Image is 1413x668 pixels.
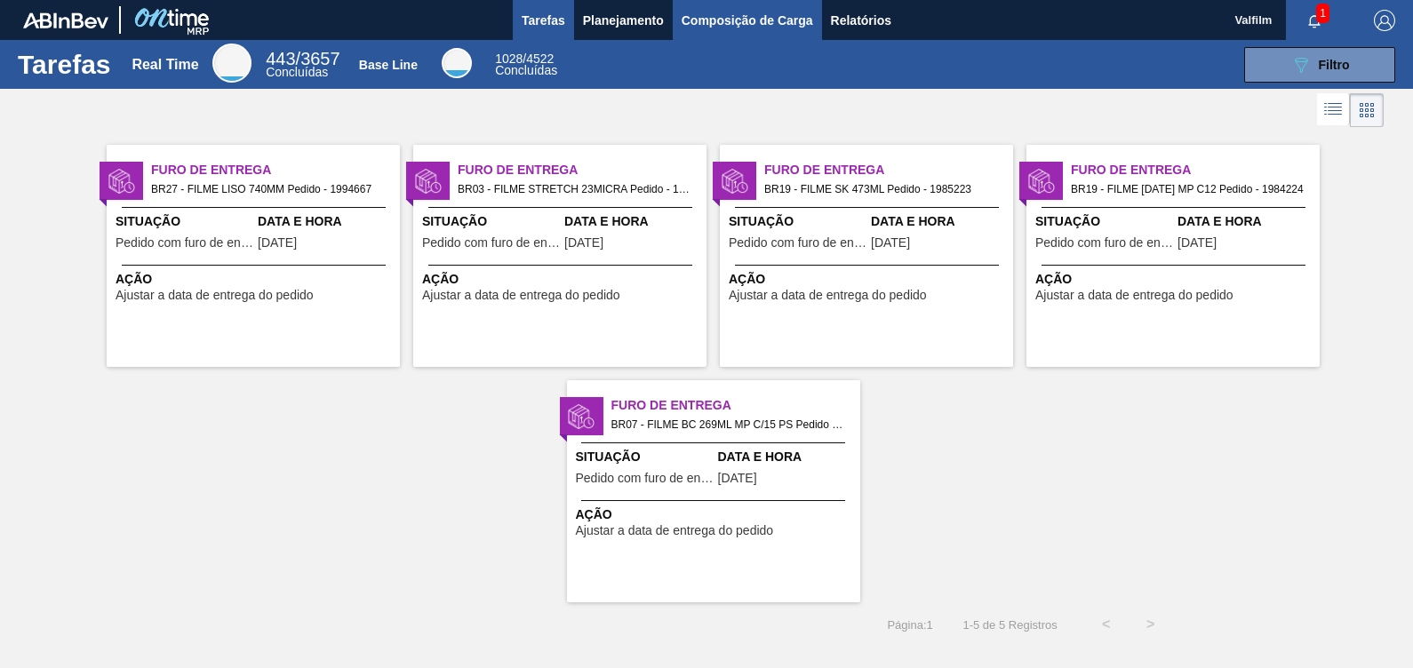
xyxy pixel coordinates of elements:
[266,49,339,68] span: / 3657
[495,52,523,66] span: 1028
[415,168,442,195] img: status
[1350,93,1384,127] div: Visão em Cards
[1317,93,1350,127] div: Visão em Lista
[568,403,595,430] img: status
[458,179,692,199] span: BR03 - FILME STRETCH 23MICRA Pedido - 1997784
[422,289,620,302] span: Ajustar a data de entrega do pedido
[1319,58,1350,72] span: Filtro
[1316,4,1329,23] span: 1
[108,168,135,195] img: status
[583,10,664,31] span: Planejamento
[495,63,557,77] span: Concluídas
[495,52,554,66] span: / 4522
[729,236,866,250] span: Pedido com furo de entrega
[576,524,774,537] span: Ajustar a data de entrega do pedido
[422,270,702,289] span: Ação
[258,236,297,250] span: 03/09/2025,
[116,289,314,302] span: Ajustar a data de entrega do pedido
[359,58,418,72] div: Base Line
[564,212,702,231] span: Data e Hora
[212,44,251,83] div: Real Time
[1035,236,1173,250] span: Pedido com furo de entrega
[1084,602,1129,647] button: <
[266,65,328,79] span: Concluídas
[442,48,472,78] div: Base Line
[151,161,400,179] span: Furo de Entrega
[887,618,932,632] span: Página : 1
[722,168,748,195] img: status
[1028,168,1055,195] img: status
[1374,10,1395,31] img: Logout
[831,10,891,31] span: Relatórios
[1071,179,1305,199] span: BR19 - FILME BC 473 MP C12 Pedido - 1984224
[871,212,1009,231] span: Data e Hora
[611,415,846,434] span: BR07 - FILME BC 269ML MP C/15 PS Pedido - 1996151
[1129,602,1173,647] button: >
[266,52,339,78] div: Real Time
[1244,47,1395,83] button: Filtro
[1035,289,1233,302] span: Ajustar a data de entrega do pedido
[611,396,860,415] span: Furo de Entrega
[576,505,856,524] span: Ação
[1177,212,1315,231] span: Data e Hora
[132,57,198,73] div: Real Time
[729,270,1009,289] span: Ação
[564,236,603,250] span: 01/09/2025,
[576,472,714,485] span: Pedido com furo de entrega
[576,448,714,466] span: Situação
[1071,161,1320,179] span: Furo de Entrega
[1286,8,1343,33] button: Notificações
[495,53,557,76] div: Base Line
[718,448,856,466] span: Data e Hora
[116,270,395,289] span: Ação
[1035,212,1173,231] span: Situação
[729,289,927,302] span: Ajustar a data de entrega do pedido
[116,212,253,231] span: Situação
[116,236,253,250] span: Pedido com furo de entrega
[960,618,1058,632] span: 1 - 5 de 5 Registros
[458,161,706,179] span: Furo de Entrega
[764,179,999,199] span: BR19 - FILME SK 473ML Pedido - 1985223
[266,49,295,68] span: 443
[151,179,386,199] span: BR27 - FILME LISO 740MM Pedido - 1994667
[258,212,395,231] span: Data e Hora
[522,10,565,31] span: Tarefas
[18,54,111,75] h1: Tarefas
[729,212,866,231] span: Situação
[682,10,813,31] span: Composição de Carga
[718,472,757,485] span: 03/09/2025,
[871,236,910,250] span: 03/09/2025,
[764,161,1013,179] span: Furo de Entrega
[422,236,560,250] span: Pedido com furo de entrega
[422,212,560,231] span: Situação
[23,12,108,28] img: TNhmsLtSVTkK8tSr43FrP2fwEKptu5GPRR3wAAAABJRU5ErkJggg==
[1035,270,1315,289] span: Ação
[1177,236,1217,250] span: 03/09/2025,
